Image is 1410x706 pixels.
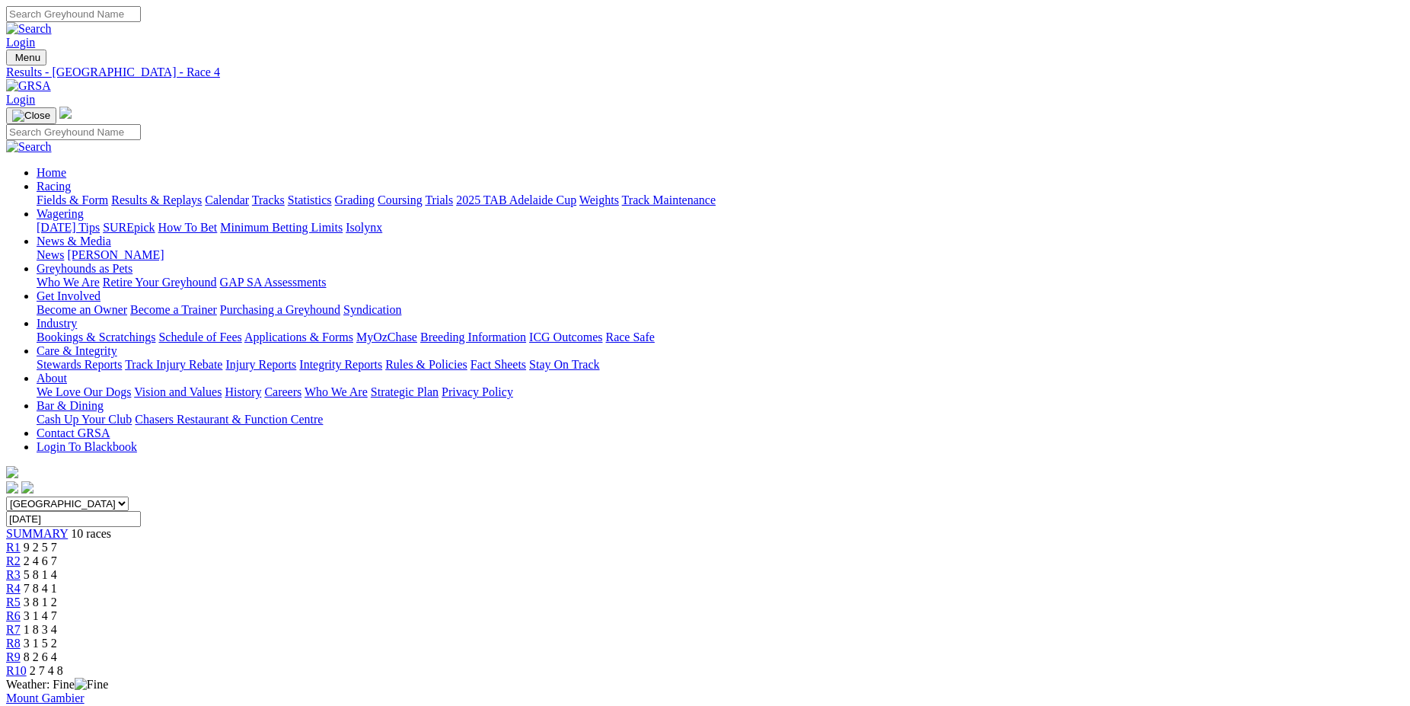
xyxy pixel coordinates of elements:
[6,637,21,650] a: R8
[6,623,21,636] a: R7
[6,466,18,478] img: logo-grsa-white.png
[37,248,1404,262] div: News & Media
[252,193,285,206] a: Tracks
[343,303,401,316] a: Syndication
[37,276,100,289] a: Who We Are
[21,481,33,494] img: twitter.svg
[371,385,439,398] a: Strategic Plan
[305,385,368,398] a: Who We Are
[6,79,51,93] img: GRSA
[59,107,72,119] img: logo-grsa-white.png
[425,193,453,206] a: Trials
[37,385,131,398] a: We Love Our Dogs
[24,554,57,567] span: 2 4 6 7
[24,568,57,581] span: 5 8 1 4
[158,331,241,343] a: Schedule of Fees
[37,303,1404,317] div: Get Involved
[37,372,67,385] a: About
[24,637,57,650] span: 3 1 5 2
[6,50,46,65] button: Toggle navigation
[37,193,1404,207] div: Racing
[125,358,222,371] a: Track Injury Rebate
[225,385,261,398] a: History
[37,331,1404,344] div: Industry
[6,692,85,704] a: Mount Gambier
[220,221,343,234] a: Minimum Betting Limits
[37,235,111,248] a: News & Media
[225,358,296,371] a: Injury Reports
[6,93,35,106] a: Login
[37,344,117,357] a: Care & Integrity
[75,678,108,692] img: Fine
[6,511,141,527] input: Select date
[37,331,155,343] a: Bookings & Scratchings
[288,193,332,206] a: Statistics
[37,166,66,179] a: Home
[420,331,526,343] a: Breeding Information
[6,36,35,49] a: Login
[6,140,52,154] img: Search
[24,650,57,663] span: 8 2 6 4
[37,262,132,275] a: Greyhounds as Pets
[24,609,57,622] span: 3 1 4 7
[6,107,56,124] button: Toggle navigation
[6,609,21,622] a: R6
[37,399,104,412] a: Bar & Dining
[24,623,57,636] span: 1 8 3 4
[6,596,21,609] a: R5
[37,413,1404,426] div: Bar & Dining
[37,358,122,371] a: Stewards Reports
[346,221,382,234] a: Isolynx
[37,248,64,261] a: News
[605,331,654,343] a: Race Safe
[135,413,323,426] a: Chasers Restaurant & Function Centre
[378,193,423,206] a: Coursing
[6,678,108,691] span: Weather: Fine
[37,193,108,206] a: Fields & Form
[6,124,141,140] input: Search
[442,385,513,398] a: Privacy Policy
[264,385,301,398] a: Careers
[158,221,218,234] a: How To Bet
[111,193,202,206] a: Results & Replays
[37,358,1404,372] div: Care & Integrity
[37,207,84,220] a: Wagering
[134,385,222,398] a: Vision and Values
[6,582,21,595] span: R4
[130,303,217,316] a: Become a Trainer
[37,276,1404,289] div: Greyhounds as Pets
[24,541,57,554] span: 9 2 5 7
[37,303,127,316] a: Become an Owner
[6,65,1404,79] a: Results - [GEOGRAPHIC_DATA] - Race 4
[6,527,68,540] a: SUMMARY
[220,303,340,316] a: Purchasing a Greyhound
[6,481,18,494] img: facebook.svg
[579,193,619,206] a: Weights
[30,664,63,677] span: 2 7 4 8
[205,193,249,206] a: Calendar
[12,110,50,122] img: Close
[6,541,21,554] a: R1
[299,358,382,371] a: Integrity Reports
[37,289,100,302] a: Get Involved
[6,554,21,567] a: R2
[6,650,21,663] span: R9
[15,52,40,63] span: Menu
[24,596,57,609] span: 3 8 1 2
[244,331,353,343] a: Applications & Forms
[456,193,576,206] a: 2025 TAB Adelaide Cup
[471,358,526,371] a: Fact Sheets
[6,6,141,22] input: Search
[71,527,111,540] span: 10 races
[6,568,21,581] a: R3
[6,22,52,36] img: Search
[622,193,716,206] a: Track Maintenance
[37,426,110,439] a: Contact GRSA
[529,331,602,343] a: ICG Outcomes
